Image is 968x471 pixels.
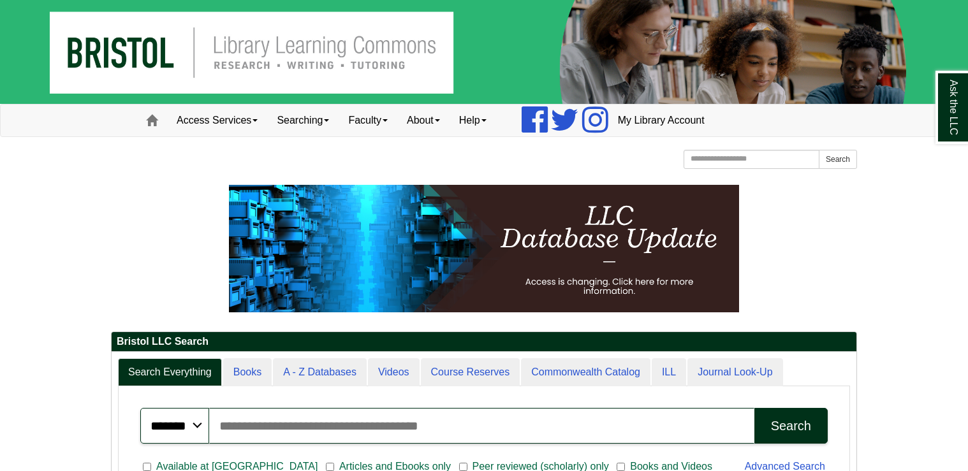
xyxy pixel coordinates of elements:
[421,358,520,387] a: Course Reserves
[118,358,222,387] a: Search Everything
[652,358,686,387] a: ILL
[368,358,420,387] a: Videos
[521,358,650,387] a: Commonwealth Catalog
[229,185,739,312] img: HTML tutorial
[754,408,828,444] button: Search
[450,105,496,136] a: Help
[267,105,339,136] a: Searching
[771,419,811,433] div: Search
[273,358,367,387] a: A - Z Databases
[608,105,714,136] a: My Library Account
[112,332,856,352] h2: Bristol LLC Search
[687,358,782,387] a: Journal Look-Up
[223,358,272,387] a: Books
[339,105,397,136] a: Faculty
[819,150,857,169] button: Search
[167,105,267,136] a: Access Services
[397,105,450,136] a: About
